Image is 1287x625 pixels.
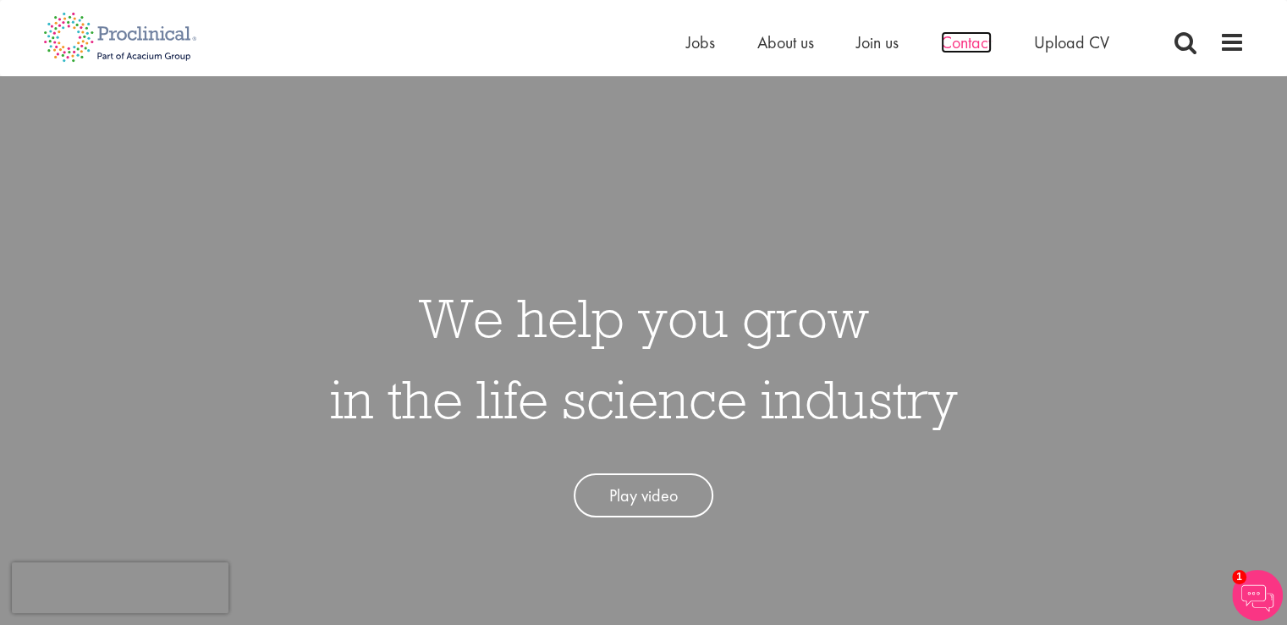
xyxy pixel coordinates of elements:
a: Join us [856,31,899,53]
a: Contact [941,31,992,53]
img: Chatbot [1232,570,1283,621]
a: About us [757,31,814,53]
a: Play video [574,473,713,518]
span: 1 [1232,570,1246,584]
a: Upload CV [1034,31,1109,53]
h1: We help you grow in the life science industry [330,277,958,440]
a: Jobs [686,31,715,53]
